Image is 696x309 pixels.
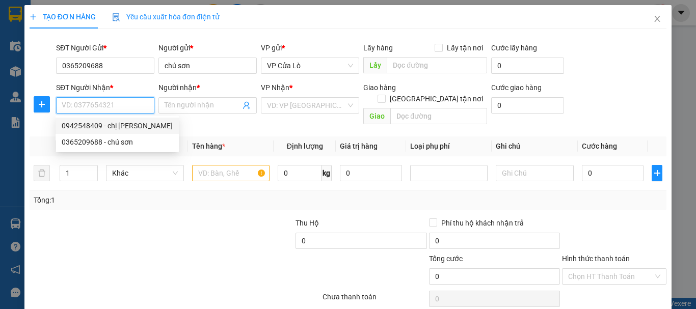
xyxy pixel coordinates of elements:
img: icon [112,13,120,21]
span: Lấy hàng [363,44,393,52]
span: Định lượng [287,142,323,150]
span: plus [34,100,49,108]
div: 0365209688 - chú sơn [56,134,179,150]
span: plus [30,13,37,20]
span: Lấy [363,57,387,73]
input: Cước lấy hàng [491,58,564,74]
button: delete [34,165,50,181]
span: close [653,15,661,23]
button: Close [643,5,672,34]
input: VD: Bàn, Ghế [192,165,270,181]
span: [GEOGRAPHIC_DATA] tận nơi [386,93,487,104]
div: VP gửi [261,42,359,53]
div: Người gửi [158,42,257,53]
label: Hình thức thanh toán [562,255,630,263]
span: Giá trị hàng [340,142,378,150]
span: Giao [363,108,390,124]
span: Tổng cước [429,255,463,263]
th: Loại phụ phí [406,136,492,156]
div: SĐT Người Gửi [56,42,154,53]
span: Cước hàng [582,142,617,150]
input: Cước giao hàng [491,97,564,114]
div: 0365209688 - chú sơn [62,136,173,148]
span: Phí thu hộ khách nhận trả [437,217,528,229]
button: plus [34,96,50,113]
button: plus [652,165,662,181]
div: 0942548409 - chị hà [56,118,179,134]
div: Tổng: 1 [34,194,270,206]
input: Ghi Chú [496,165,573,181]
span: Thu Hộ [296,219,319,227]
span: plus [652,169,662,177]
span: VP Cửa Lò [267,58,353,73]
label: Cước giao hàng [491,83,542,92]
label: Cước lấy hàng [491,44,537,52]
div: 0942548409 - chị [PERSON_NAME] [62,120,173,131]
input: Dọc đường [387,57,487,73]
span: user-add [243,101,251,109]
th: Ghi chú [492,136,577,156]
span: Yêu cầu xuất hóa đơn điện tử [112,13,220,21]
span: TẠO ĐƠN HÀNG [30,13,96,21]
div: SĐT Người Nhận [56,82,154,93]
span: Tên hàng [192,142,225,150]
span: VP Nhận [261,83,289,92]
span: Lấy tận nơi [443,42,487,53]
span: kg [322,165,332,181]
input: Dọc đường [390,108,487,124]
div: Chưa thanh toán [322,291,428,309]
span: Khác [112,165,177,181]
span: Giao hàng [363,83,396,92]
input: 0 [340,165,402,181]
div: Người nhận [158,82,257,93]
